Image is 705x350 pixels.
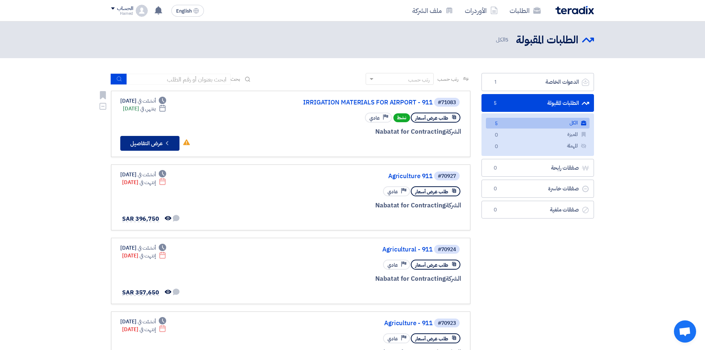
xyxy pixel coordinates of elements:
[491,206,500,214] span: 0
[369,114,380,121] span: عادي
[387,261,398,269] span: عادي
[285,246,433,253] a: Agricultural - 911
[496,36,510,44] span: الكل
[120,136,179,151] button: عرض التفاصيل
[446,127,461,136] span: الشركة
[491,100,500,107] span: 5
[438,174,456,179] div: #70927
[140,105,155,113] span: ينتهي في
[138,318,155,326] span: أنشئت في
[438,321,456,326] div: #70923
[120,97,166,105] div: [DATE]
[140,252,155,260] span: إنتهت في
[122,288,159,297] span: SAR 357,650
[438,100,456,105] div: #71083
[283,274,461,284] div: Nabatat for Contracting
[505,36,508,44] span: 5
[171,5,204,17] button: English
[481,180,594,198] a: صفقات خاسرة0
[122,179,166,186] div: [DATE]
[481,159,594,177] a: صفقات رابحة0
[481,201,594,219] a: صفقات ملغية0
[122,214,159,223] span: SAR 396,750
[285,173,433,180] a: Agriculture 911
[486,129,590,140] a: المميزة
[446,274,461,283] span: الشركة
[231,75,240,83] span: بحث
[504,2,547,19] a: الطلبات
[486,141,590,151] a: المهملة
[120,244,166,252] div: [DATE]
[138,244,155,252] span: أنشئت في
[674,320,696,343] a: Open chat
[393,113,410,122] span: نشط
[138,171,155,179] span: أنشئت في
[491,79,500,86] span: 1
[459,2,504,19] a: الأوردرات
[285,320,433,327] a: Agriculture - 911
[438,247,456,252] div: #70924
[136,5,148,17] img: profile_test.png
[491,185,500,193] span: 0
[408,76,430,84] div: رتب حسب
[492,131,501,139] span: 0
[123,105,166,113] div: [DATE]
[122,326,166,333] div: [DATE]
[283,201,461,210] div: Nabatat for Contracting
[138,97,155,105] span: أنشئت في
[283,127,461,137] div: Nabatat for Contracting
[387,188,398,195] span: عادي
[117,6,133,12] div: الحساب
[285,99,433,106] a: IRRIGATION MATERIALS FOR AIRPORT - 911
[387,335,398,342] span: عادي
[176,9,192,14] span: English
[481,94,594,112] a: الطلبات المقبولة5
[140,179,155,186] span: إنتهت في
[127,74,231,85] input: ابحث بعنوان أو رقم الطلب
[492,143,501,151] span: 0
[120,318,166,326] div: [DATE]
[415,188,448,195] span: طلب عرض أسعار
[486,118,590,129] a: الكل
[415,114,448,121] span: طلب عرض أسعار
[415,335,448,342] span: طلب عرض أسعار
[415,261,448,269] span: طلب عرض أسعار
[111,11,133,16] div: Hamed
[481,73,594,91] a: الدعوات الخاصة1
[446,201,461,210] span: الشركة
[516,33,578,47] h2: الطلبات المقبولة
[555,6,594,14] img: Teradix logo
[140,326,155,333] span: إنتهت في
[492,120,501,128] span: 5
[437,75,459,83] span: رتب حسب
[491,164,500,172] span: 0
[122,252,166,260] div: [DATE]
[120,171,166,179] div: [DATE]
[406,2,459,19] a: ملف الشركة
